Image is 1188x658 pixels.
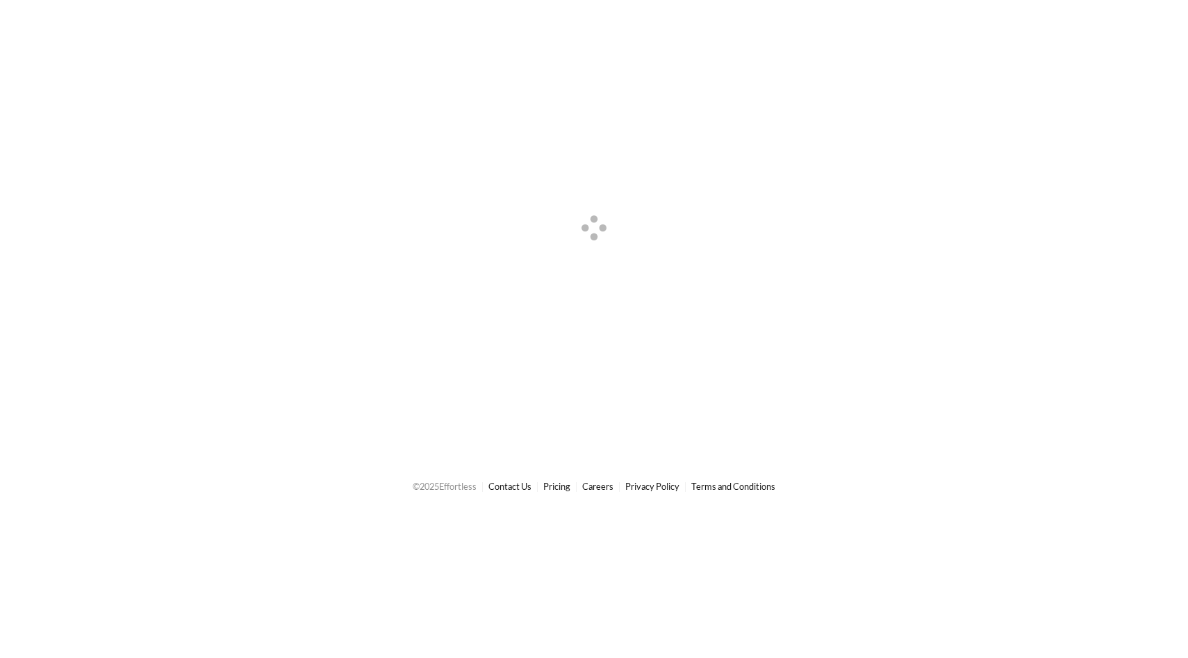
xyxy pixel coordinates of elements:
a: Contact Us [488,481,531,492]
a: Careers [582,481,613,492]
span: © 2025 Effortless [413,481,477,492]
a: Terms and Conditions [691,481,775,492]
a: Privacy Policy [625,481,679,492]
a: Pricing [543,481,570,492]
